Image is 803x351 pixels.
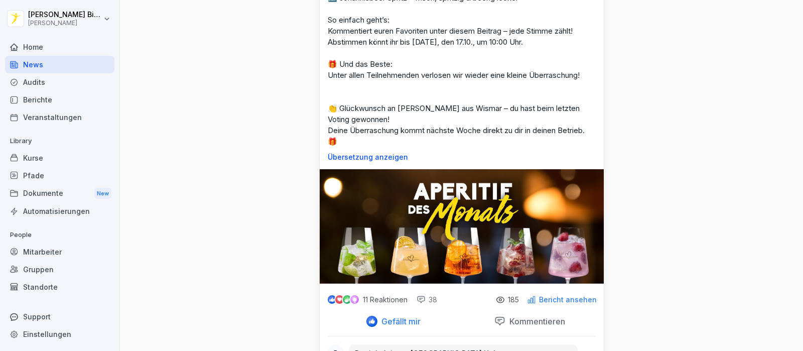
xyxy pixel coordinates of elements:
div: Support [5,308,114,325]
p: 11 Reaktionen [363,296,408,304]
div: New [94,188,111,199]
a: Standorte [5,278,114,296]
a: DokumenteNew [5,184,114,203]
img: love [336,296,343,303]
img: celebrate [343,295,351,304]
a: Veranstaltungen [5,108,114,126]
p: Übersetzung anzeigen [328,153,596,161]
p: Gefällt mir [377,316,421,326]
p: Kommentieren [505,316,565,326]
a: Einstellungen [5,325,114,343]
a: Berichte [5,91,114,108]
div: 38 [417,295,437,305]
p: [PERSON_NAME] [28,20,101,27]
p: Bericht ansehen [539,296,597,304]
a: Pfade [5,167,114,184]
p: [PERSON_NAME] Bierstedt [28,11,101,19]
a: Gruppen [5,261,114,278]
p: 185 [508,296,519,304]
img: xg7b0basv11cq84x4cjhspez.png [320,169,604,284]
p: Library [5,133,114,149]
a: Mitarbeiter [5,243,114,261]
img: inspiring [350,295,359,304]
a: Kurse [5,149,114,167]
p: People [5,227,114,243]
img: like [328,296,336,304]
a: Home [5,38,114,56]
div: Dokumente [5,184,114,203]
a: Audits [5,73,114,91]
a: News [5,56,114,73]
a: Automatisierungen [5,202,114,220]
